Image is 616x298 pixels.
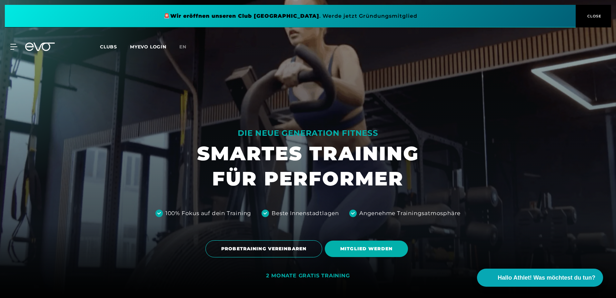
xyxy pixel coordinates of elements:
[498,273,595,282] span: Hallo Athlet! Was möchtest du tun?
[197,128,419,138] div: DIE NEUE GENERATION FITNESS
[586,13,601,19] span: CLOSE
[359,209,461,218] div: Angenehme Trainingsatmosphäre
[100,44,130,50] a: Clubs
[221,245,306,252] span: PROBETRAINING VEREINBAREN
[325,236,411,262] a: MITGLIED WERDEN
[477,269,603,287] button: Hallo Athlet! Was möchtest du tun?
[197,141,419,191] h1: SMARTES TRAINING FÜR PERFORMER
[576,5,611,27] button: CLOSE
[130,44,166,50] a: MYEVO LOGIN
[100,44,117,50] span: Clubs
[205,235,325,262] a: PROBETRAINING VEREINBAREN
[179,44,186,50] span: en
[266,273,350,279] div: 2 MONATE GRATIS TRAINING
[179,43,194,51] a: en
[272,209,339,218] div: Beste Innenstadtlagen
[165,209,251,218] div: 100% Fokus auf dein Training
[340,245,392,252] span: MITGLIED WERDEN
